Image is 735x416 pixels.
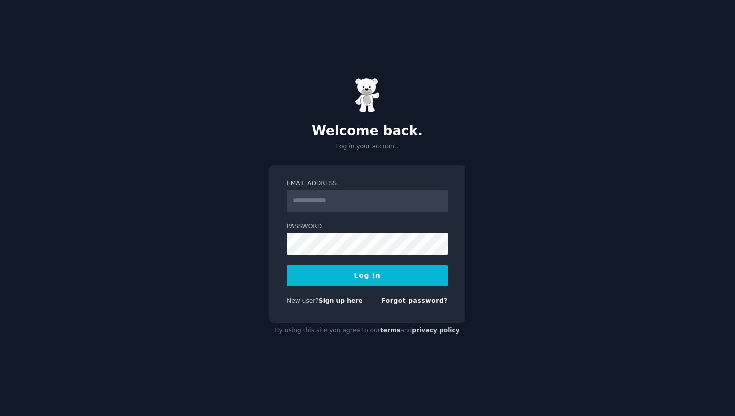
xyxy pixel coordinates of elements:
[412,327,460,334] a: privacy policy
[287,265,448,286] button: Log In
[269,323,465,339] div: By using this site you agree to our and
[269,142,465,151] p: Log in your account.
[381,297,448,304] a: Forgot password?
[319,297,363,304] a: Sign up here
[355,78,380,113] img: Gummy Bear
[287,297,319,304] span: New user?
[287,179,448,188] label: Email Address
[287,222,448,231] label: Password
[269,123,465,139] h2: Welcome back.
[380,327,400,334] a: terms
